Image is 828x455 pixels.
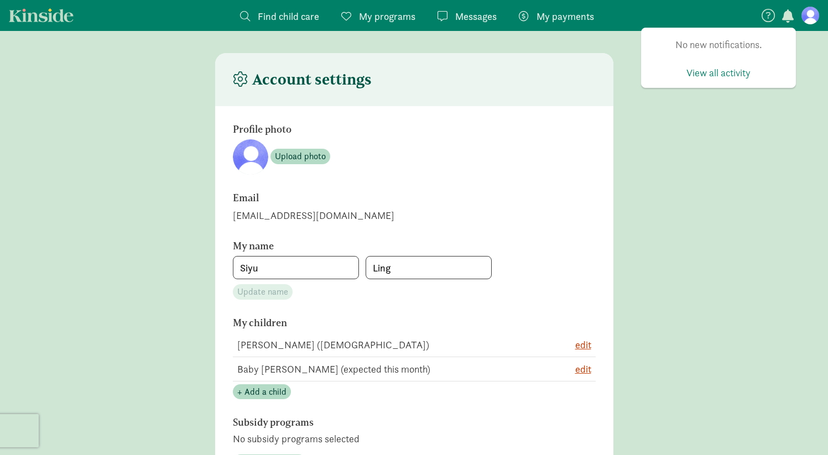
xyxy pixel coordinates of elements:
h6: My name [233,240,537,252]
h6: Email [233,192,537,203]
div: [EMAIL_ADDRESS][DOMAIN_NAME] [233,208,596,223]
button: edit [575,362,591,376]
span: My payments [537,9,594,24]
span: Messages [455,9,497,24]
button: Update name [233,284,293,300]
div: No new notifications. [642,28,795,61]
button: + Add a child [233,384,291,400]
span: My programs [359,9,415,24]
button: Upload photo [270,149,330,164]
input: First name [233,257,358,279]
td: [PERSON_NAME] ([DEMOGRAPHIC_DATA]) [233,333,540,357]
input: Last name [366,257,491,279]
h6: Profile photo [233,124,537,135]
h6: Subsidy programs [233,417,537,428]
span: Upload photo [275,150,326,163]
button: edit [575,337,591,352]
span: Find child care [258,9,319,24]
p: No subsidy programs selected [233,432,596,446]
span: Update name [237,285,288,299]
span: View all activity [686,65,751,80]
span: + Add a child [237,385,287,399]
td: Baby [PERSON_NAME] (expected this month) [233,357,540,381]
h4: Account settings [233,71,372,88]
a: Kinside [9,8,74,22]
h6: My children [233,317,537,328]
